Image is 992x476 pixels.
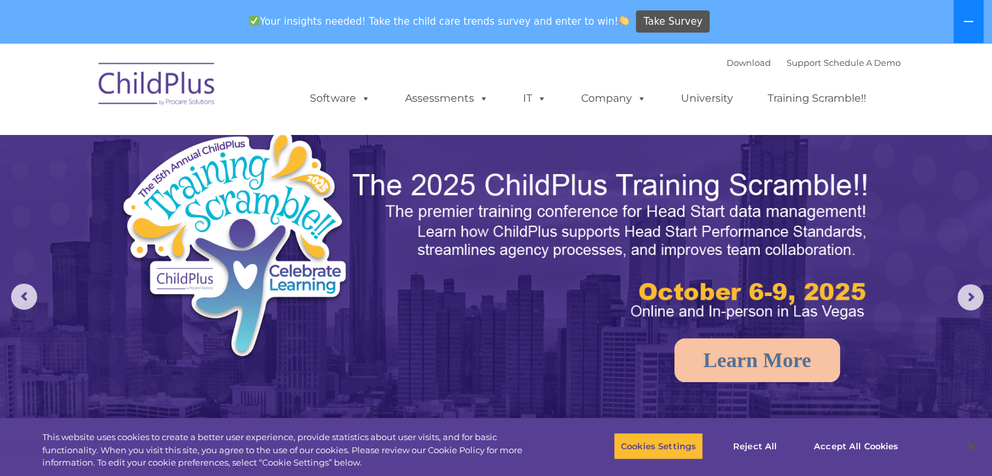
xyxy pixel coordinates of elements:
[787,57,821,68] a: Support
[727,57,901,68] font: |
[668,85,746,112] a: University
[568,85,659,112] a: Company
[644,10,702,33] span: Take Survey
[249,16,259,25] img: ✅
[619,16,629,25] img: 👏
[755,85,879,112] a: Training Scramble!!
[727,57,771,68] a: Download
[181,86,221,96] span: Last name
[297,85,383,112] a: Software
[244,8,635,34] span: Your insights needed! Take the child care trends survey and enter to win!
[510,85,560,112] a: IT
[714,432,796,460] button: Reject All
[824,57,901,68] a: Schedule A Demo
[957,432,985,460] button: Close
[181,140,237,149] span: Phone number
[42,431,546,469] div: This website uses cookies to create a better user experience, provide statistics about user visit...
[674,338,840,382] a: Learn More
[614,432,703,460] button: Cookies Settings
[636,10,710,33] a: Take Survey
[807,432,905,460] button: Accept All Cookies
[392,85,502,112] a: Assessments
[92,53,222,119] img: ChildPlus by Procare Solutions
